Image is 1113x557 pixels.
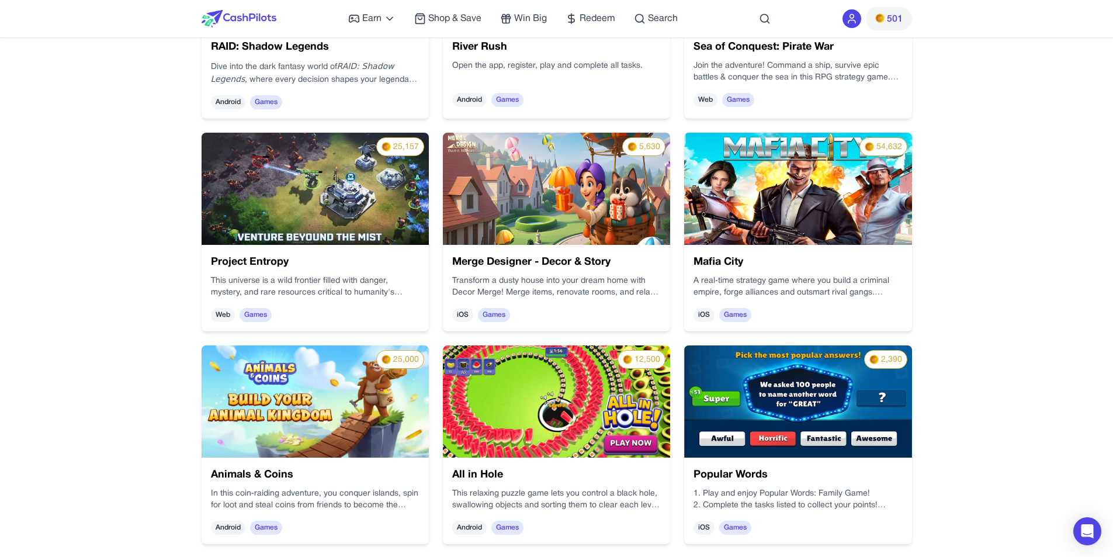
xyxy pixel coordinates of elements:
[491,93,523,107] span: Games
[865,142,874,151] img: PMs
[634,12,678,26] a: Search
[694,254,902,271] h3: Mafia City
[684,133,911,245] img: 458eefe5-aead-4420-8b58-6e94704f1244.jpg
[393,354,419,366] span: 25,000
[719,521,751,535] span: Games
[452,467,661,483] h3: All in Hole
[694,275,902,299] p: A real‑time strategy game where you build a criminal empire, forge alliances and outsmart rival g...
[452,93,487,107] span: Android
[881,354,902,366] span: 2,390
[452,488,661,511] p: This relaxing puzzle game lets you control a black hole, swallowing objects and sorting them to c...
[211,95,245,109] span: Android
[382,142,391,151] img: PMs
[211,488,419,511] p: In this coin‑raiding adventure, you conquer islands, spin for loot and steal coins from friends t...
[491,521,523,535] span: Games
[694,521,715,535] span: iOS
[627,142,637,151] img: PMs
[684,345,911,458] img: 04bc973c-1e3d-4b08-b3ce-e06b3d3c61b0.webp
[202,10,276,27] img: CashPilots Logo
[722,93,754,107] span: Games
[240,308,272,322] span: Games
[452,60,661,84] div: Open the app, register, play and complete all tasks.
[211,61,394,84] em: RAID: Shadow Legends
[694,308,715,322] span: iOS
[211,39,419,56] h3: RAID: Shadow Legends
[382,355,391,364] img: PMs
[452,275,661,299] p: Transform a dusty house into your dream home with Decor Merge! Merge items, renovate rooms, and r...
[694,93,717,107] span: Web
[250,95,282,109] span: Games
[875,13,885,23] img: PMs
[514,12,547,26] span: Win Big
[694,39,902,56] h3: Sea of Conquest: Pirate War
[452,521,487,535] span: Android
[694,488,902,500] p: 1. Play and enjoy Popular Words: Family Game!
[580,12,615,26] span: Redeem
[500,12,547,26] a: Win Big
[362,12,382,26] span: Earn
[250,521,282,535] span: Games
[211,521,245,535] span: Android
[634,354,660,366] span: 12,500
[452,254,661,271] h3: Merge Designer - Decor & Story
[428,12,481,26] span: Shop & Save
[414,12,481,26] a: Shop & Save
[211,308,235,322] span: Web
[211,467,419,483] h3: Animals & Coins
[1073,517,1101,545] div: Open Intercom Messenger
[694,500,902,511] p: 2. Complete the tasks listed to collect your points!
[452,39,661,56] h3: River Rush
[393,141,419,153] span: 25,157
[348,12,396,26] a: Earn
[211,60,419,86] p: Dive into the dark fantasy world of , where every decision shapes your legendary journey.
[443,345,670,458] img: bvG9Mljbd7JH.png
[639,141,660,153] span: 5,630
[211,254,419,271] h3: Project Entropy
[202,133,429,245] img: 1e684bf2-8f9d-4108-9317-d9ed0cf0d127.webp
[443,133,670,245] img: 46a43527-fab0-49c9-8ed1-17a9e39951a8.jpeg
[478,308,510,322] span: Games
[866,7,912,30] button: PMs501
[694,60,902,84] p: Join the adventure! Command a ship, survive epic battles & conquer the sea in this RPG strategy g...
[869,355,879,364] img: PMs
[694,467,902,483] h3: Popular Words
[452,308,473,322] span: iOS
[211,275,419,299] p: This universe is a wild frontier filled with danger, mystery, and rare resources critical to huma...
[566,12,615,26] a: Redeem
[876,141,902,153] span: 54,632
[648,12,678,26] span: Search
[719,308,751,322] span: Games
[623,355,632,364] img: PMs
[202,345,429,458] img: e7LpnxnaeNCM.png
[887,12,903,26] span: 501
